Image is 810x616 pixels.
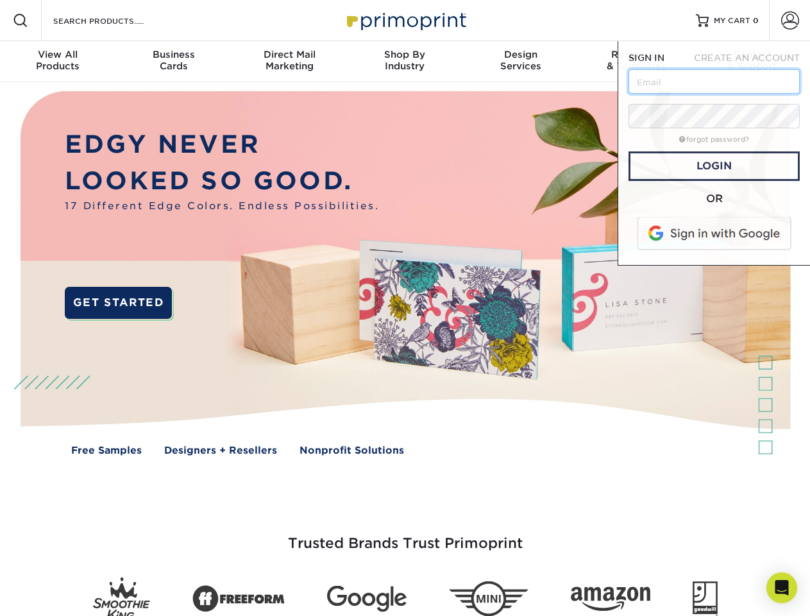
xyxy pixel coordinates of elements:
[341,6,469,34] img: Primoprint
[629,53,664,63] span: SIGN IN
[578,49,694,72] div: & Templates
[300,443,404,458] a: Nonprofit Solutions
[65,287,172,319] a: GET STARTED
[629,151,800,181] a: Login
[571,587,650,612] img: Amazon
[30,504,780,567] h3: Trusted Brands Trust Primoprint
[753,16,759,25] span: 0
[115,49,231,60] span: Business
[578,41,694,82] a: Resources& Templates
[164,443,277,458] a: Designers + Resellers
[232,49,347,72] div: Marketing
[115,49,231,72] div: Cards
[65,199,379,214] span: 17 Different Edge Colors. Endless Possibilities.
[693,581,718,616] img: Goodwill
[694,53,800,63] span: CREATE AN ACCOUNT
[71,443,142,458] a: Free Samples
[65,126,379,163] p: EDGY NEVER
[578,49,694,60] span: Resources
[714,15,750,26] span: MY CART
[679,135,749,144] a: forgot password?
[347,41,462,82] a: Shop ByIndustry
[232,49,347,60] span: Direct Mail
[52,13,177,28] input: SEARCH PRODUCTS.....
[463,41,578,82] a: DesignServices
[463,49,578,72] div: Services
[629,191,800,207] div: OR
[463,49,578,60] span: Design
[766,572,797,603] div: Open Intercom Messenger
[115,41,231,82] a: BusinessCards
[347,49,462,72] div: Industry
[629,69,800,94] input: Email
[327,586,407,612] img: Google
[65,163,379,200] p: LOOKED SO GOOD.
[347,49,462,60] span: Shop By
[232,41,347,82] a: Direct MailMarketing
